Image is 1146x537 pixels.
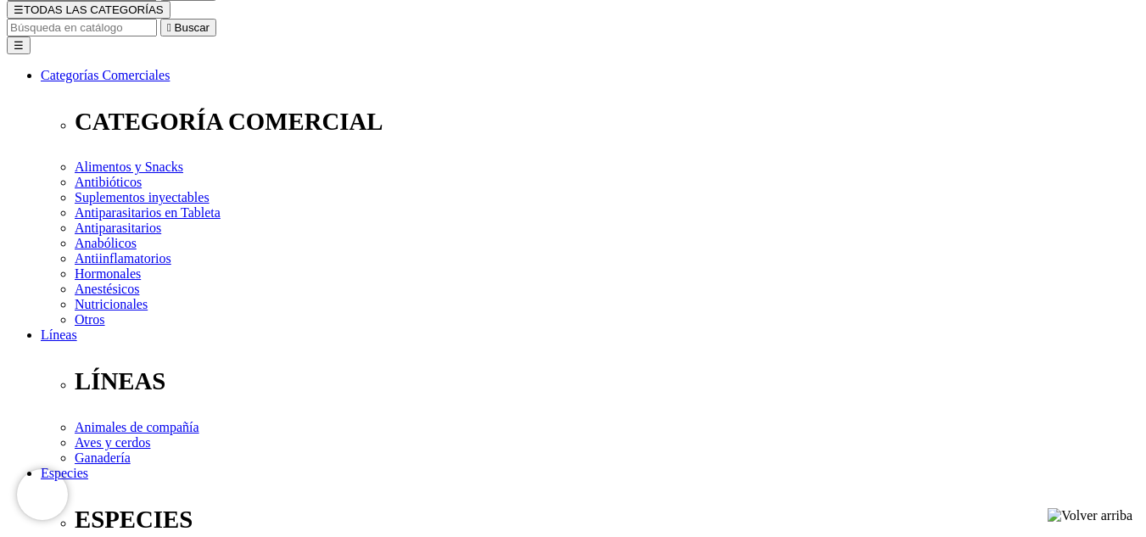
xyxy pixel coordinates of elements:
a: Antibióticos [75,175,142,189]
a: Antiparasitarios [75,221,161,235]
a: Aves y cerdos [75,435,150,450]
iframe: Brevo live chat [17,469,68,520]
img: Volver arriba [1048,508,1132,523]
p: LÍNEAS [75,367,1139,395]
a: Alimentos y Snacks [75,159,183,174]
a: Especies [41,466,88,480]
a: Antiparasitarios en Tableta [75,205,221,220]
a: Nutricionales [75,297,148,311]
button: ☰ [7,36,31,54]
p: CATEGORÍA COMERCIAL [75,108,1139,136]
a: Anestésicos [75,282,139,296]
a: Líneas [41,327,77,342]
a: Categorías Comerciales [41,68,170,82]
input: Buscar [7,19,157,36]
button:  Buscar [160,19,216,36]
a: Hormonales [75,266,141,281]
a: Suplementos inyectables [75,190,210,204]
span: Buscar [175,21,210,34]
span: ☰ [14,3,24,16]
a: Ganadería [75,450,131,465]
button: ☰TODAS LAS CATEGORÍAS [7,1,171,19]
i:  [167,21,171,34]
a: Antiinflamatorios [75,251,171,266]
a: Anabólicos [75,236,137,250]
a: Animales de compañía [75,420,199,434]
p: ESPECIES [75,506,1139,534]
a: Otros [75,312,105,327]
